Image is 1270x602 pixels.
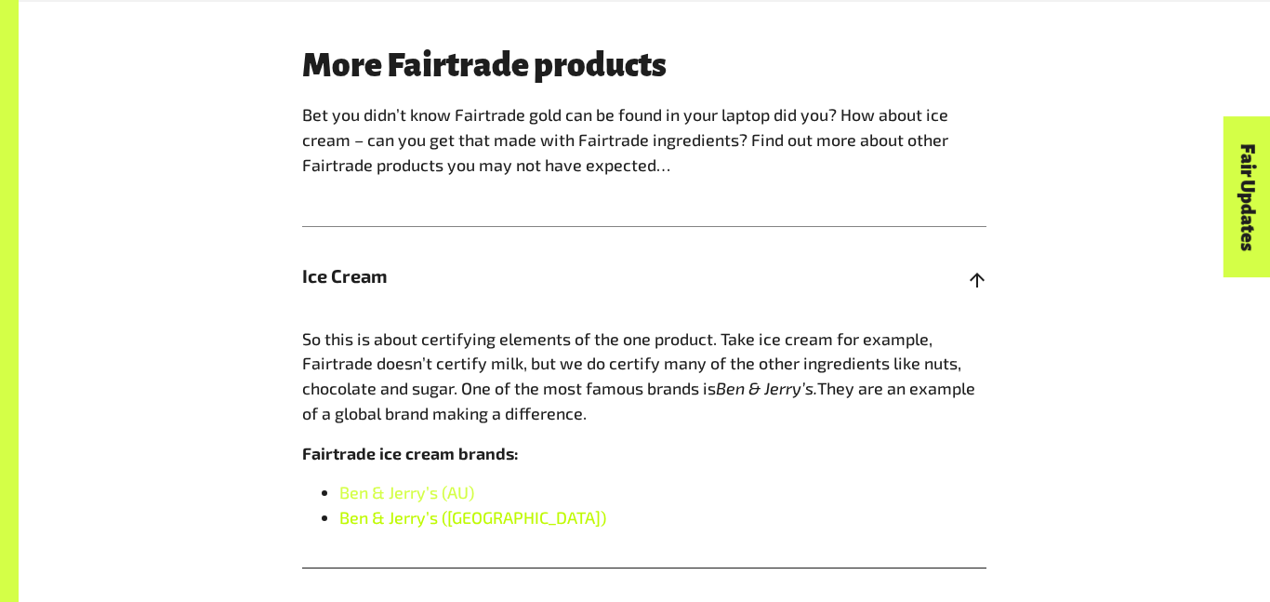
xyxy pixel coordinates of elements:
[339,482,474,502] a: Ben & Jerry’s (AU)
[302,262,815,290] span: Ice Cream
[302,378,975,423] span: They are an example of a global brand making a difference.
[302,47,986,84] h3: More Fairtrade products
[339,507,606,528] a: Ben & Jerry’s ([GEOGRAPHIC_DATA])
[716,378,817,398] span: Ben & Jerry’s.
[302,104,948,175] span: Bet you didn’t know Fairtrade gold can be found in your laptop did you? How about ice cream – can...
[302,328,961,399] span: So this is about certifying elements of the one product. Take ice cream for example, Fairtrade do...
[302,443,519,463] strong: Fairtrade ice cream brands:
